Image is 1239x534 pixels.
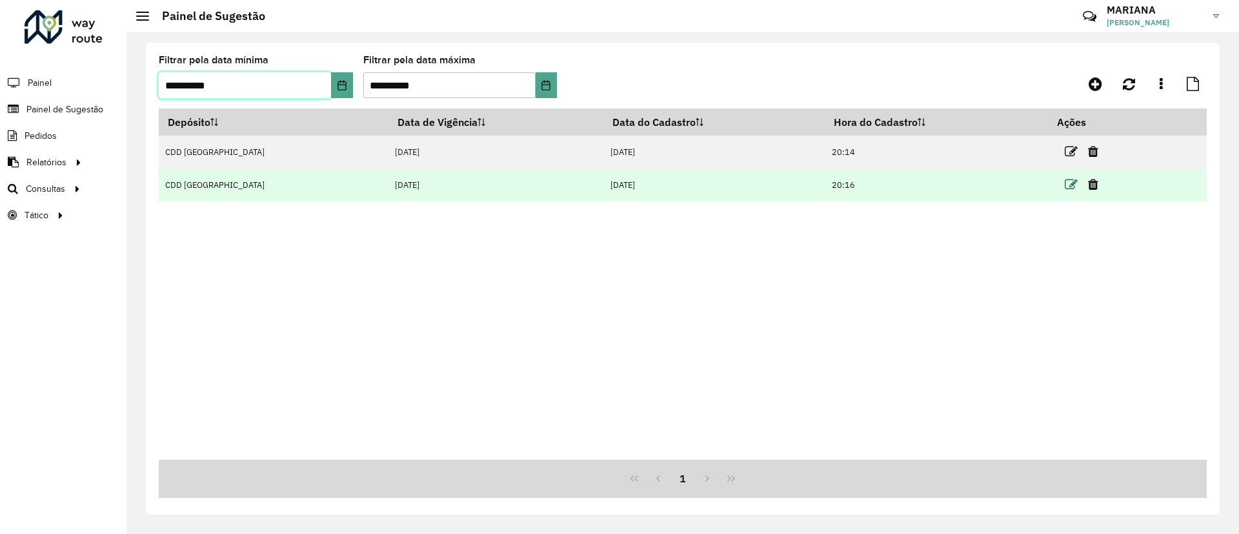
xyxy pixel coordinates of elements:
td: [DATE] [388,169,603,201]
h2: Painel de Sugestão [149,9,265,23]
button: Choose Date [536,72,557,98]
a: Contato Rápido [1076,3,1103,30]
th: Ações [1048,108,1125,136]
th: Data de Vigência [388,108,603,136]
span: Relatórios [26,156,66,169]
td: 20:14 [825,136,1049,169]
h3: MARIANA [1107,4,1204,16]
td: 20:16 [825,169,1049,201]
th: Hora do Cadastro [825,108,1049,136]
span: Tático [25,209,48,222]
button: Choose Date [331,72,352,98]
a: Excluir [1088,176,1098,193]
button: 1 [670,466,695,491]
th: Depósito [159,108,388,136]
th: Data do Cadastro [603,108,825,136]
label: Filtrar pela data mínima [159,52,268,68]
td: [DATE] [603,136,825,169]
a: Excluir [1088,143,1098,160]
td: CDD [GEOGRAPHIC_DATA] [159,169,388,201]
span: [PERSON_NAME] [1107,17,1204,28]
td: [DATE] [388,136,603,169]
label: Filtrar pela data máxima [363,52,476,68]
a: Editar [1065,143,1078,160]
td: CDD [GEOGRAPHIC_DATA] [159,136,388,169]
span: Pedidos [25,129,57,143]
span: Painel de Sugestão [26,103,103,116]
a: Editar [1065,176,1078,193]
span: Consultas [26,182,65,196]
td: [DATE] [603,169,825,201]
span: Painel [28,76,52,90]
